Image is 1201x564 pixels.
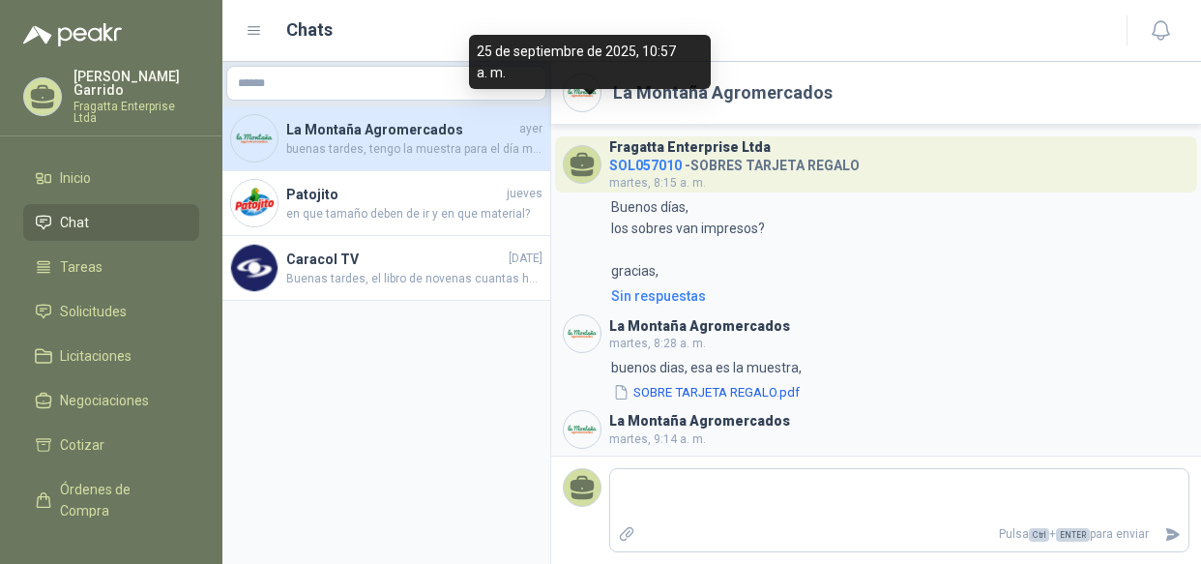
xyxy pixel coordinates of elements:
[73,70,199,97] p: [PERSON_NAME] Garrido
[60,479,181,521] span: Órdenes de Compra
[469,35,711,89] div: 25 de septiembre de 2025, 10:57 a. m.
[222,236,550,301] a: Company LogoCaracol TV[DATE]Buenas tardes, el libro de novenas cuantas hojas tiene?, material y a...
[610,518,643,551] label: Adjuntar archivos
[231,115,278,162] img: Company Logo
[564,74,600,111] img: Company Logo
[222,171,550,236] a: Company LogoPatojitojuevesen que tamaño deben de ir y en que material?
[607,285,1189,307] a: Sin respuestas
[611,453,709,474] p: puedes cotizar?
[23,293,199,330] a: Solicitudes
[23,23,122,46] img: Logo peakr
[564,315,600,352] img: Company Logo
[564,411,600,448] img: Company Logo
[60,212,89,233] span: Chat
[507,185,542,203] span: jueves
[609,176,706,190] span: martes, 8:15 a. m.
[609,337,706,350] span: martes, 8:28 a. m.
[23,160,199,196] a: Inicio
[286,205,542,223] span: en que tamaño deben de ir y en que material?
[286,16,333,44] h1: Chats
[643,518,1157,551] p: Pulsa + para enviar
[73,101,199,124] p: Fragatta Enterprise Ltda
[611,382,802,402] button: SOBRE TARJETA REGALO.pdf
[609,321,790,332] h3: La Montaña Agromercados
[60,390,149,411] span: Negociaciones
[60,301,127,322] span: Solicitudes
[609,158,682,173] span: SOL057010
[509,250,542,268] span: [DATE]
[23,382,199,419] a: Negociaciones
[609,432,706,446] span: martes, 9:14 a. m.
[1157,518,1188,551] button: Enviar
[286,249,505,270] h4: Caracol TV
[23,338,199,374] a: Licitaciones
[609,153,860,171] h4: - SOBRES TARJETA REGALO
[286,140,542,159] span: buenas tardes, tengo la muestra para el día martes, te parece bien?
[611,196,765,282] p: Buenos días, los sobres van impresos? gracias,
[286,184,503,205] h4: Patojito
[611,357,802,378] p: buenos dias, esa es la muestra,
[60,167,91,189] span: Inicio
[23,249,199,285] a: Tareas
[1029,528,1049,542] span: Ctrl
[519,120,542,138] span: ayer
[613,79,833,106] h2: La Montaña Agromercados
[23,204,199,241] a: Chat
[231,245,278,291] img: Company Logo
[23,427,199,463] a: Cotizar
[609,142,771,153] h3: Fragatta Enterprise Ltda
[231,180,278,226] img: Company Logo
[609,416,790,427] h3: La Montaña Agromercados
[611,285,706,307] div: Sin respuestas
[60,256,103,278] span: Tareas
[60,345,132,367] span: Licitaciones
[286,270,542,288] span: Buenas tardes, el libro de novenas cuantas hojas tiene?, material y a cuantas tintas la impresión...
[286,119,515,140] h4: La Montaña Agromercados
[60,434,104,456] span: Cotizar
[1056,528,1090,542] span: ENTER
[23,471,199,529] a: Órdenes de Compra
[222,106,550,171] a: Company LogoLa Montaña Agromercadosayerbuenas tardes, tengo la muestra para el día martes, te par...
